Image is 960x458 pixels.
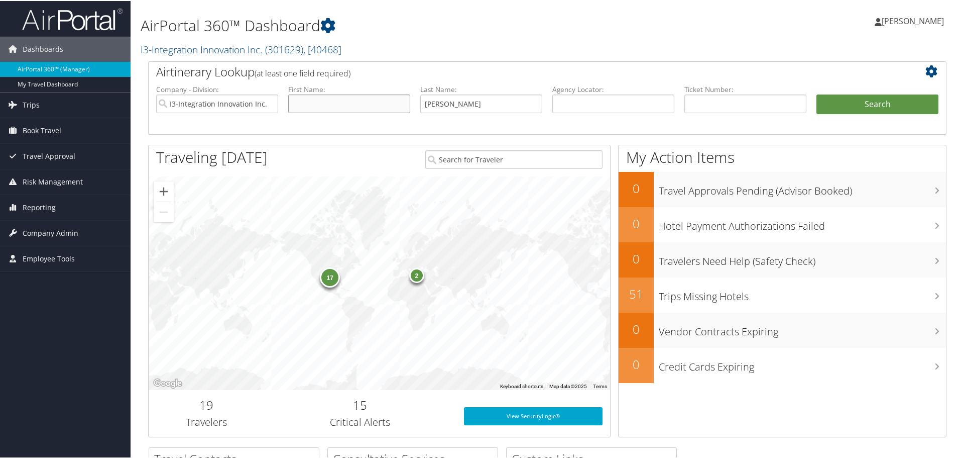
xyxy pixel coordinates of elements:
[156,62,872,79] h2: Airtinerary Lookup
[500,382,543,389] button: Keyboard shortcuts
[464,406,603,424] a: View SecurityLogic®
[141,42,341,55] a: I3-Integration Innovation Inc.
[619,179,654,196] h2: 0
[156,414,257,428] h3: Travelers
[875,5,954,35] a: [PERSON_NAME]
[619,312,946,347] a: 0Vendor Contracts Expiring
[156,83,278,94] label: Company - Division:
[23,245,75,270] span: Employee Tools
[549,383,587,388] span: Map data ©2025
[619,355,654,372] h2: 0
[23,168,83,194] span: Risk Management
[659,354,946,373] h3: Credit Cards Expiring
[684,83,806,94] label: Ticket Number:
[23,143,75,168] span: Travel Approval
[154,180,174,201] button: Zoom in
[141,14,683,35] h1: AirPortal 360™ Dashboard
[659,178,946,197] h3: Travel Approvals Pending (Advisor Booked)
[659,284,946,303] h3: Trips Missing Hotels
[619,277,946,312] a: 51Trips Missing Hotels
[156,396,257,413] h2: 19
[272,396,449,413] h2: 15
[320,266,340,287] div: 17
[619,285,654,302] h2: 51
[619,206,946,241] a: 0Hotel Payment Authorizations Failed
[659,319,946,338] h3: Vendor Contracts Expiring
[255,67,350,78] span: (at least one field required)
[619,241,946,277] a: 0Travelers Need Help (Safety Check)
[23,117,61,142] span: Book Travel
[619,249,654,266] h2: 0
[619,146,946,167] h1: My Action Items
[151,376,184,389] img: Google
[593,383,607,388] a: Terms (opens in new tab)
[23,36,63,61] span: Dashboards
[816,94,938,114] button: Search
[151,376,184,389] a: Open this area in Google Maps (opens a new window)
[619,347,946,382] a: 0Credit Cards Expiring
[156,146,268,167] h1: Traveling [DATE]
[425,149,603,168] input: Search for Traveler
[619,171,946,206] a: 0Travel Approvals Pending (Advisor Booked)
[23,91,40,117] span: Trips
[23,194,56,219] span: Reporting
[409,266,424,282] div: 2
[659,248,946,267] h3: Travelers Need Help (Safety Check)
[619,214,654,231] h2: 0
[619,320,654,337] h2: 0
[303,42,341,55] span: , [ 40468 ]
[154,201,174,221] button: Zoom out
[552,83,674,94] label: Agency Locator:
[420,83,542,94] label: Last Name:
[882,15,944,26] span: [PERSON_NAME]
[272,414,449,428] h3: Critical Alerts
[288,83,410,94] label: First Name:
[22,7,123,30] img: airportal-logo.png
[265,42,303,55] span: ( 301629 )
[23,220,78,245] span: Company Admin
[659,213,946,232] h3: Hotel Payment Authorizations Failed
